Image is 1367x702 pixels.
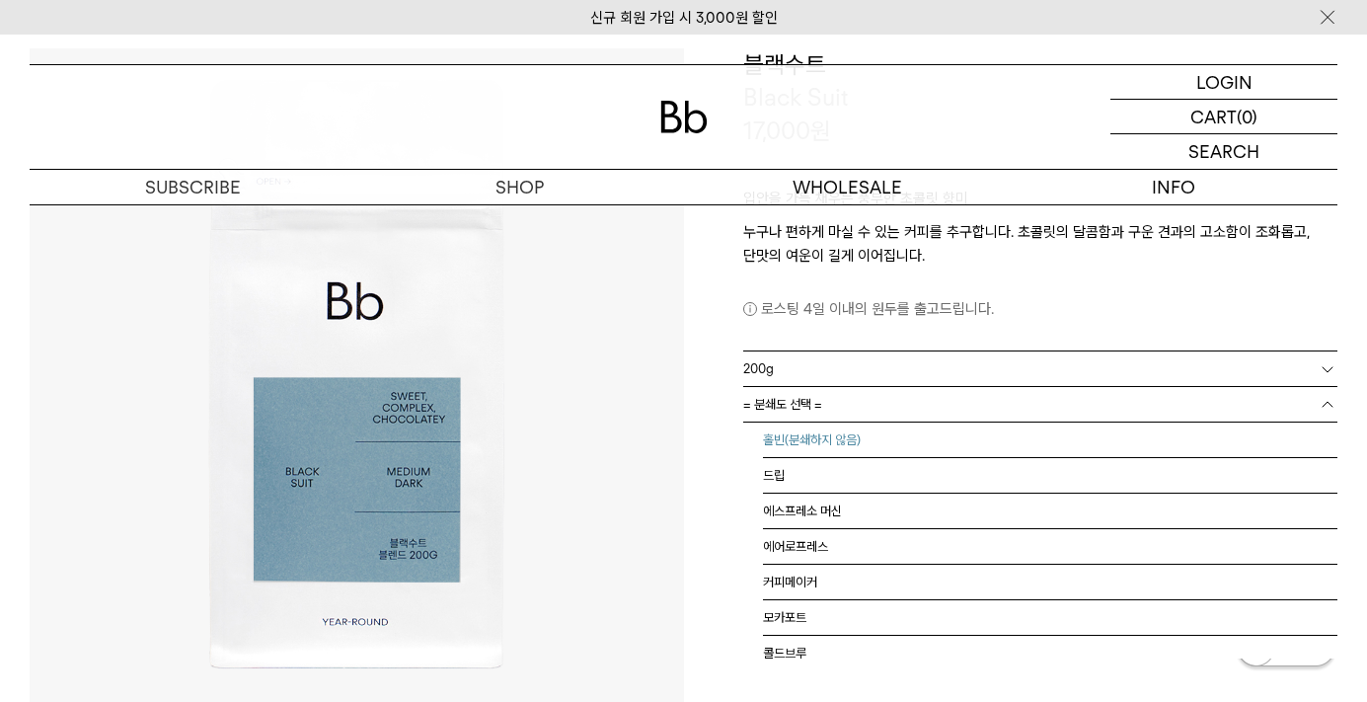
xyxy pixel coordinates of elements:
img: 로고 [660,101,708,133]
a: 신규 회원 가입 시 3,000원 할인 [590,9,778,27]
a: SHOP [356,170,683,204]
span: = 분쇄도 선택 = [743,387,822,422]
a: LOGIN [1110,65,1337,100]
p: INFO [1011,170,1337,204]
li: 커피메이커 [763,565,1338,600]
p: CART [1190,100,1237,133]
li: 홀빈(분쇄하지 않음) [763,423,1338,458]
a: SUBSCRIBE [30,170,356,204]
li: 모카포트 [763,600,1338,636]
li: 에어로프레스 [763,529,1338,565]
p: WHOLESALE [684,170,1011,204]
p: 로스팅 4일 이내의 원두를 출고드립니다. [743,297,1338,321]
li: 드립 [763,458,1338,494]
li: 콜드브루 [763,636,1338,671]
p: SEARCH [1188,134,1259,169]
p: 누구나 편하게 마실 수 있는 커피를 추구합니다. 초콜릿의 달콤함과 구운 견과의 고소함이 조화롭고, 단맛의 여운이 길게 이어집니다. [743,220,1338,268]
p: LOGIN [1196,65,1253,99]
a: CART (0) [1110,100,1337,134]
li: 에스프레소 머신 [763,494,1338,529]
span: 200g [743,351,774,386]
p: (0) [1237,100,1257,133]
